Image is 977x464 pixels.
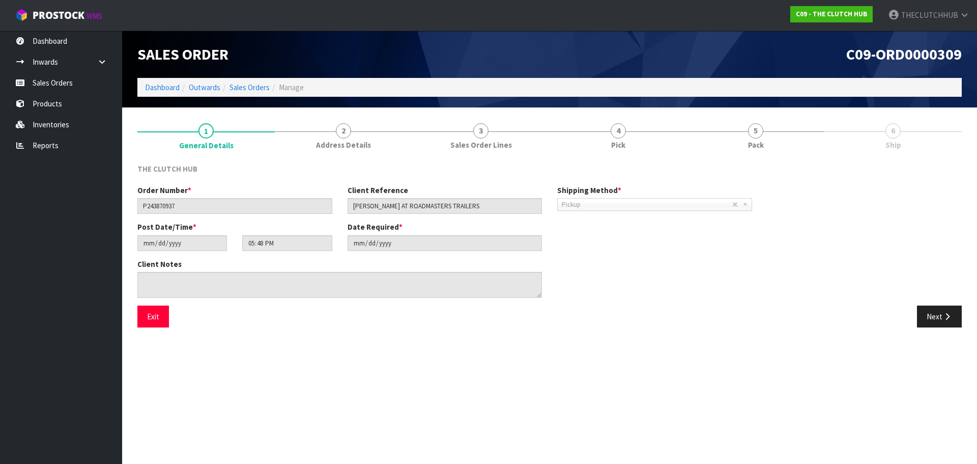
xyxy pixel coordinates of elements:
span: Sales Order [137,44,228,64]
img: cube-alt.png [15,9,28,21]
label: Client Reference [348,185,408,196]
a: Sales Orders [229,83,270,92]
span: General Details [179,140,234,151]
label: Shipping Method [557,185,621,196]
a: Dashboard [145,83,180,92]
input: Order Number [137,198,332,214]
span: ProStock [33,9,84,22]
span: 1 [198,123,214,139]
label: Order Number [137,185,191,196]
span: Pick [611,140,625,150]
button: Exit [137,306,169,327]
span: Ship [885,140,901,150]
span: 6 [885,123,901,139]
span: 3 [473,123,489,139]
span: 2 [336,123,351,139]
span: C09-ORD0000309 [846,44,962,64]
input: Client Reference [348,198,542,214]
label: Post Date/Time [137,222,196,232]
label: Client Notes [137,259,182,269]
label: Date Required [348,222,403,232]
span: Address Details [316,140,371,150]
span: Pack [748,140,764,150]
span: General Details [137,156,962,335]
a: Outwards [189,83,220,92]
strong: C09 - THE CLUTCH HUB [796,10,867,18]
span: 4 [611,123,626,139]
span: Sales Order Lines [450,140,512,150]
span: Pickup [562,199,732,211]
button: Next [917,306,962,327]
span: 5 [748,123,763,139]
span: THE CLUTCH HUB [137,164,197,174]
span: THECLUTCHHUB [901,10,958,20]
small: WMS [87,11,102,21]
span: Manage [279,83,304,92]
